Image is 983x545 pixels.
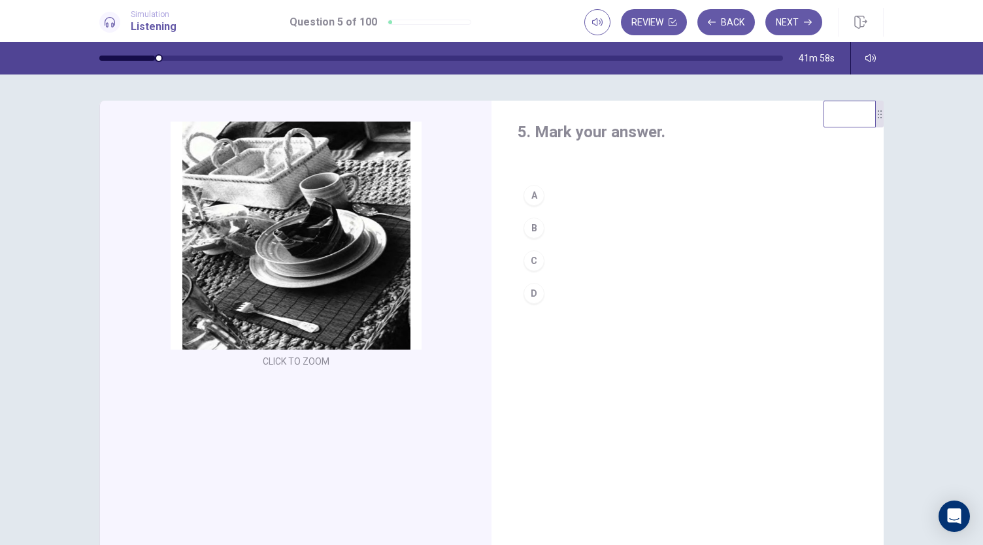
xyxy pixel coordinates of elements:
[518,244,858,277] button: C
[518,277,858,310] button: D
[131,10,176,19] span: Simulation
[131,19,176,35] h1: Listening
[518,179,858,212] button: A
[524,218,544,239] div: B
[799,53,835,63] span: 41m 58s
[939,501,970,532] div: Open Intercom Messenger
[621,9,687,35] button: Review
[524,283,544,304] div: D
[524,185,544,206] div: A
[518,122,858,142] h4: 5. Mark your answer.
[765,9,822,35] button: Next
[518,212,858,244] button: B
[290,14,377,30] h1: Question 5 of 100
[697,9,755,35] button: Back
[524,250,544,271] div: C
